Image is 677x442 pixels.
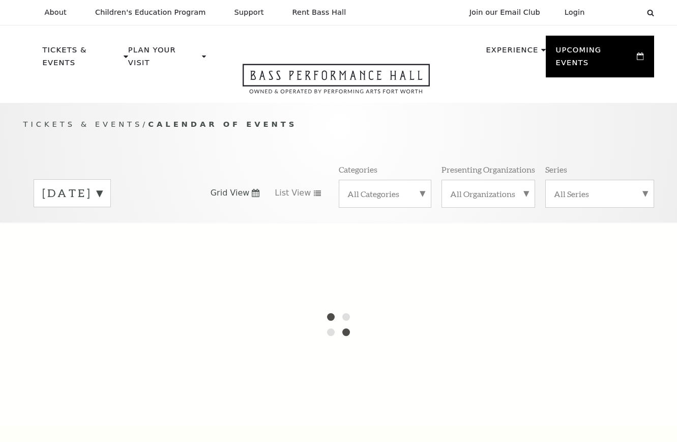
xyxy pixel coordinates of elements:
p: Presenting Organizations [441,164,535,175]
label: All Organizations [450,188,526,199]
p: Tickets & Events [43,44,122,75]
p: Plan Your Visit [128,44,199,75]
p: Support [234,8,264,17]
p: Experience [486,44,538,62]
span: List View [275,187,311,199]
p: Upcoming Events [556,44,635,75]
span: Calendar of Events [148,120,297,128]
p: Children's Education Program [95,8,206,17]
p: Rent Bass Hall [292,8,346,17]
label: All Series [554,188,645,199]
p: / [23,118,654,131]
p: Series [545,164,567,175]
label: [DATE] [42,185,102,201]
p: About [45,8,67,17]
span: Tickets & Events [23,120,143,128]
label: All Categories [347,188,423,199]
p: Categories [339,164,377,175]
select: Select: [601,8,637,17]
span: Grid View [211,187,250,199]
